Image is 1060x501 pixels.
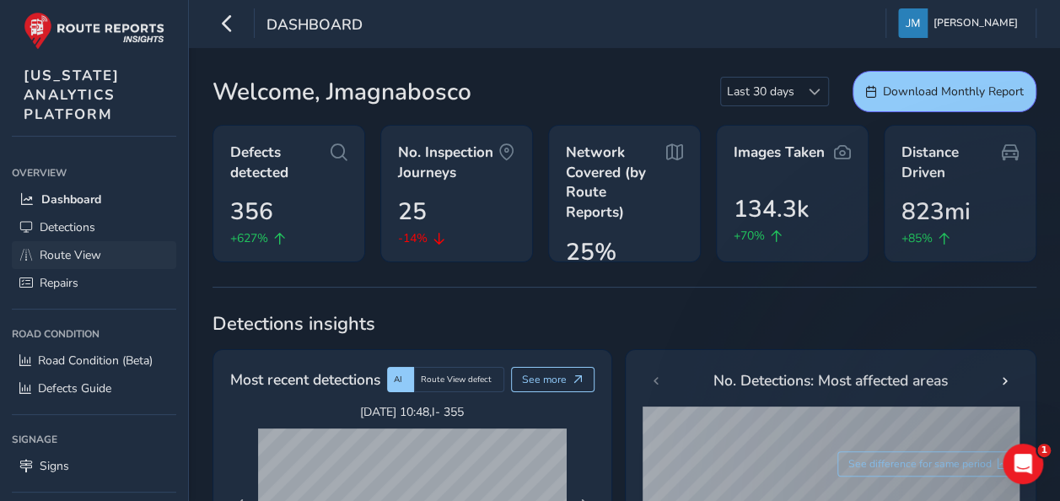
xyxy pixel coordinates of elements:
a: Dashboard [12,186,176,213]
img: rr logo [24,12,164,50]
span: Images Taken [734,143,825,163]
div: Overview [12,160,176,186]
span: +70% [734,227,765,245]
span: Defects Guide [38,380,111,396]
button: [PERSON_NAME] [898,8,1024,38]
span: +627% [230,229,268,247]
a: Signs [12,452,176,480]
span: Road Condition (Beta) [38,353,153,369]
span: [US_STATE] ANALYTICS PLATFORM [24,66,120,124]
span: -14% [398,229,428,247]
span: +85% [901,229,933,247]
span: Route View defect [421,374,492,385]
span: Repairs [40,275,78,291]
span: Defects detected [230,143,331,182]
span: Distance Driven [901,143,1002,182]
span: See more [522,373,567,386]
span: 1 [1037,444,1051,457]
span: Detections [40,219,95,235]
img: diamond-layout [898,8,928,38]
div: Road Condition [12,321,176,347]
span: Last 30 days [721,78,800,105]
span: AI [394,374,402,385]
span: Detections insights [213,311,1036,337]
iframe: Intercom live chat [1003,444,1043,484]
a: Defects Guide [12,374,176,402]
span: 134.3k [734,191,809,227]
button: See difference for same period [837,451,1020,477]
a: Route View [12,241,176,269]
span: Welcome, Jmagnabosco [213,74,471,110]
span: Dashboard [266,14,363,38]
span: Signs [40,458,69,474]
span: No. Detections: Most affected areas [713,369,948,391]
span: Download Monthly Report [883,83,1024,100]
span: 25% [566,234,616,270]
span: [DATE] 10:48 , I- 355 [258,404,567,420]
div: Signage [12,427,176,452]
span: Most recent detections [230,369,380,391]
a: Repairs [12,269,176,297]
a: Detections [12,213,176,241]
div: AI [387,367,414,392]
button: Download Monthly Report [853,71,1036,112]
span: Route View [40,247,101,263]
span: 823mi [901,194,971,229]
span: Dashboard [41,191,101,207]
a: Road Condition (Beta) [12,347,176,374]
span: Network Covered (by Route Reports) [566,143,666,223]
span: 25 [398,194,427,229]
span: 356 [230,194,273,229]
span: See difference for same period [848,457,992,471]
button: See more [511,367,595,392]
div: Route View defect [414,367,504,392]
span: No. Inspection Journeys [398,143,498,182]
span: [PERSON_NAME] [934,8,1018,38]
